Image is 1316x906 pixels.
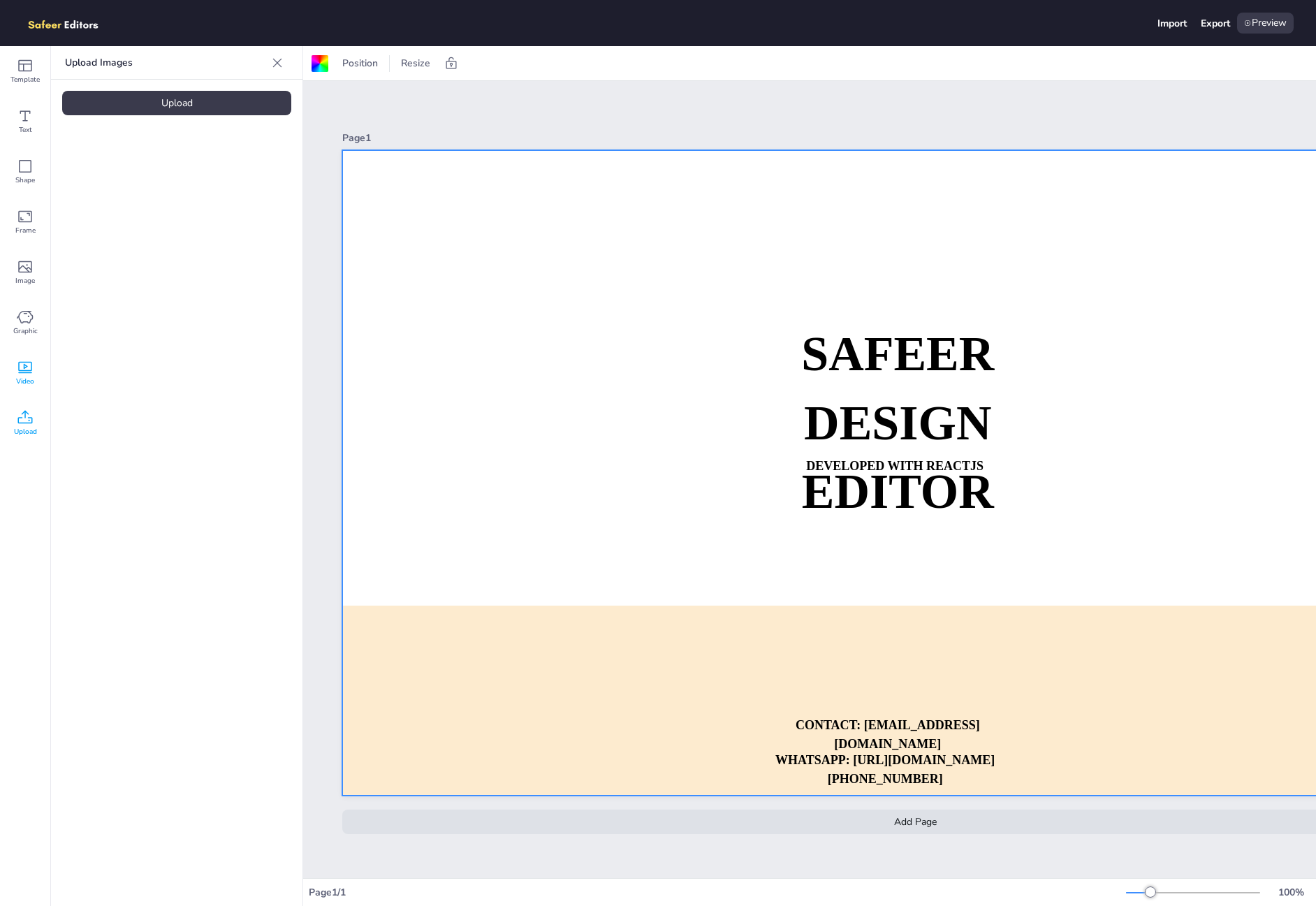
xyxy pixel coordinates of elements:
span: Upload [14,426,37,437]
span: Resize [398,57,433,70]
div: Import [1157,17,1187,30]
span: Graphic [13,326,38,337]
img: logo.png [22,13,119,34]
div: 100 % [1274,886,1308,899]
strong: SAFEER [801,328,994,381]
span: Position [339,57,381,70]
strong: DESIGN EDITOR [802,396,994,518]
span: Video [16,376,34,387]
div: Preview [1237,13,1294,34]
span: Frame [15,225,36,236]
p: Upload Images [65,46,266,80]
span: Text [19,124,32,136]
span: Template [10,74,40,85]
span: Shape [15,175,35,186]
strong: DEVELOPED WITH REACTJS [806,459,984,473]
div: Page 1 [342,131,1312,145]
strong: CONTACT: [EMAIL_ADDRESS][DOMAIN_NAME] [796,718,980,751]
div: Upload [62,91,291,115]
strong: WHATSAPP: [URL][DOMAIN_NAME][PHONE_NUMBER] [775,753,995,786]
span: Image [15,275,35,286]
div: Export [1201,17,1230,30]
div: Page 1 / 1 [309,886,1126,899]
